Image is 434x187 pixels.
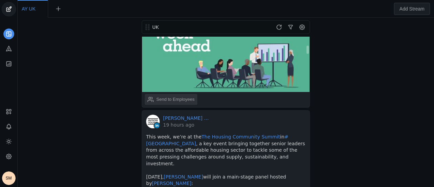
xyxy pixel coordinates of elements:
[142,8,310,92] img: undefined
[146,115,160,128] img: cache
[399,5,425,12] span: Add Stream
[2,171,16,185] button: SM
[163,115,211,121] a: [PERSON_NAME] [PERSON_NAME] │[GEOGRAPHIC_DATA]
[52,6,64,11] app-icon-button: New Tab
[156,96,195,103] div: Send to Employees
[152,24,233,31] div: UK
[164,174,203,180] a: [PERSON_NAME]
[146,134,289,146] a: #[GEOGRAPHIC_DATA]
[163,121,211,128] a: 19 hours ago
[201,134,280,139] a: The Housing Community Summit
[152,181,191,186] a: [PERSON_NAME]
[22,6,36,11] span: Click to edit name
[394,3,430,15] button: Add Stream
[145,94,197,105] button: Send to Employees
